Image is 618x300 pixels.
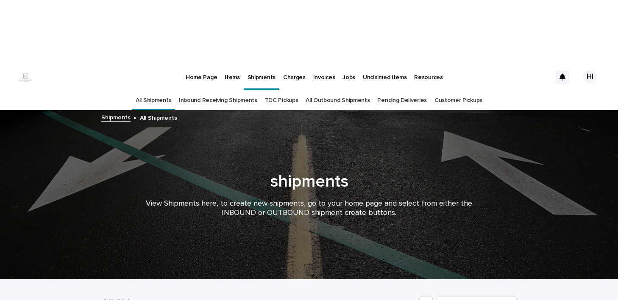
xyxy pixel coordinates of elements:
[414,63,443,81] p: Resources
[136,91,171,110] a: All Shipments
[182,63,221,90] a: Home Page
[248,63,276,81] p: Shipments
[583,70,597,84] div: HI
[17,69,34,85] img: rFppfwJhMD6o5gAxizJp-agDVNoPONxyjlINSfyTmO4
[225,63,239,81] p: Items
[377,91,426,110] a: Pending Deliveries
[179,91,257,110] a: Inbound Receiving Shipments
[309,63,339,90] a: Invoices
[306,91,370,110] a: All Outbound Shipments
[101,112,131,122] a: Shipments
[221,63,243,90] a: Items
[359,63,410,90] a: Unclaimed Items
[101,171,517,192] h1: shipments
[244,63,279,88] a: Shipments
[363,63,406,81] p: Unclaimed Items
[313,63,335,81] p: Invoices
[283,63,306,81] p: Charges
[339,63,359,90] a: Jobs
[186,63,217,81] p: Home Page
[410,63,446,90] a: Resources
[434,91,482,110] a: Customer Pickups
[140,113,177,122] p: All Shipments
[139,199,479,217] p: View Shipments here, to create new shipments, go to your home page and select from either the INB...
[279,63,309,90] a: Charges
[265,91,298,110] a: TDC Pickups
[342,63,355,81] p: Jobs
